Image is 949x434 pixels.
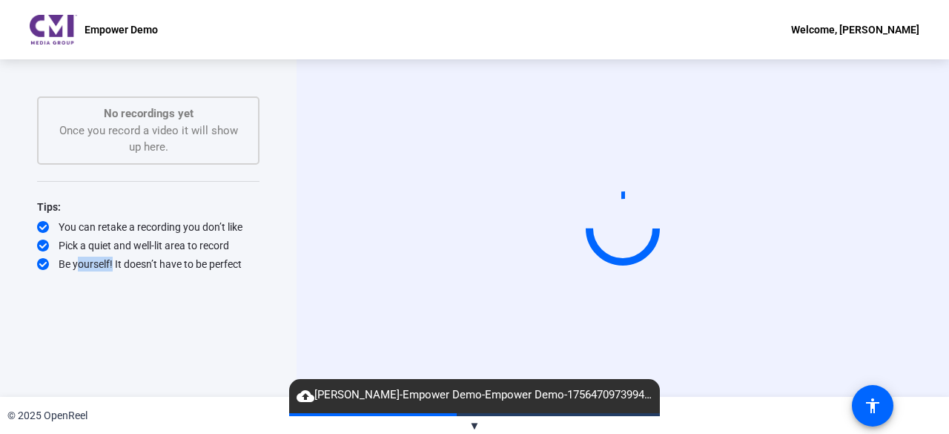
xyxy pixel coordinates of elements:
[864,397,882,415] mat-icon: accessibility
[37,238,259,253] div: Pick a quiet and well-lit area to record
[30,15,77,45] img: OpenReel logo
[289,387,660,404] span: [PERSON_NAME]-Empower Demo-Empower Demo-1756470973994-webcam
[37,198,259,216] div: Tips:
[791,21,919,39] div: Welcome, [PERSON_NAME]
[53,105,243,156] div: Once you record a video it will show up here.
[7,408,87,424] div: © 2025 OpenReel
[37,220,259,234] div: You can retake a recording you don’t like
[37,257,259,272] div: Be yourself! It doesn’t have to be perfect
[53,105,243,122] p: No recordings yet
[85,21,158,39] p: Empower Demo
[469,419,480,433] span: ▼
[297,387,314,405] mat-icon: cloud_upload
